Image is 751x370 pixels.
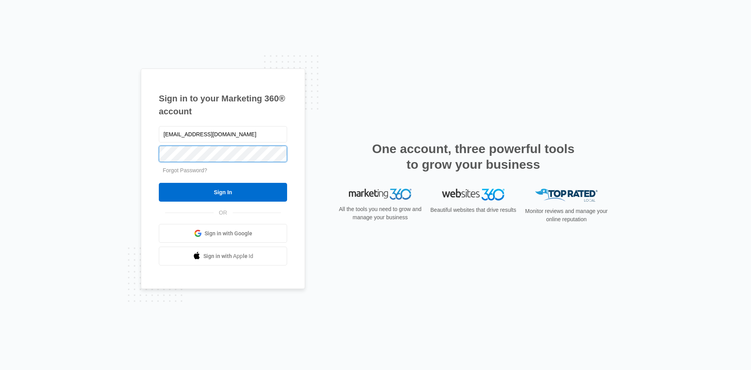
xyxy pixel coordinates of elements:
h1: Sign in to your Marketing 360® account [159,92,287,118]
input: Sign In [159,183,287,202]
h2: One account, three powerful tools to grow your business [370,141,577,172]
p: Monitor reviews and manage your online reputation [523,207,610,224]
a: Sign in with Google [159,224,287,243]
img: Top Rated Local [535,189,598,202]
p: Beautiful websites that drive results [429,206,517,214]
a: Sign in with Apple Id [159,247,287,265]
input: Email [159,126,287,143]
img: Marketing 360 [349,189,411,200]
img: Websites 360 [442,189,505,200]
a: Forgot Password? [163,167,207,173]
span: Sign in with Google [205,229,252,238]
span: OR [214,209,233,217]
span: Sign in with Apple Id [203,252,253,260]
p: All the tools you need to grow and manage your business [336,205,424,222]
